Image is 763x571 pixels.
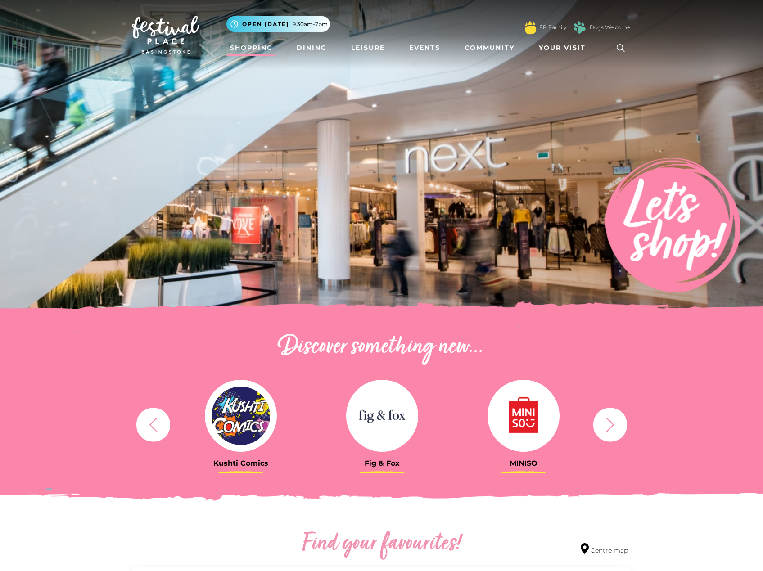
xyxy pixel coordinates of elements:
a: Community [461,40,518,56]
h2: Find your favourites! [217,530,546,558]
a: Centre map [581,543,628,555]
a: Your Visit [535,40,594,56]
h2: Discover something new... [132,333,632,362]
a: Leisure [348,40,388,56]
a: Events [406,40,444,56]
img: Festival Place Logo [132,16,199,54]
a: FP Family [539,23,566,31]
span: 9.30am-7pm [293,20,328,28]
span: Open [DATE] [242,20,289,28]
h3: MINISO [460,459,587,468]
a: Dogs Welcome! [590,23,632,31]
button: Open [DATE] 9.30am-7pm [226,16,330,32]
h3: Fig & Fox [318,459,446,468]
a: Fig & Fox [318,380,446,468]
a: Shopping [226,40,276,56]
h3: Kushti Comics [177,459,305,468]
a: Kushti Comics [177,380,305,468]
span: Your Visit [539,43,586,53]
a: Dining [293,40,330,56]
a: MINISO [460,380,587,468]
